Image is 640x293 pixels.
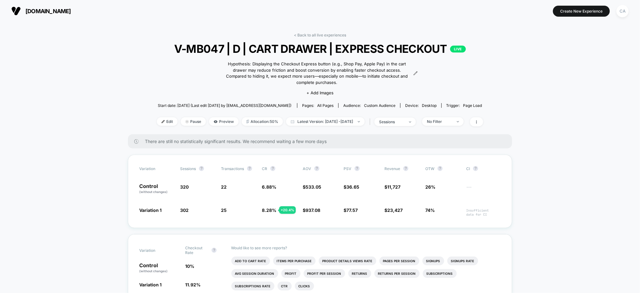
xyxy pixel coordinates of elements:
span: 36.65 [346,184,359,190]
span: Insufficient data for CI [466,208,501,217]
li: Ctr [278,282,292,290]
div: Audience: [343,103,395,108]
button: ? [403,166,408,171]
img: rebalance [246,120,249,123]
span: all pages [317,103,334,108]
span: Revenue [384,166,400,171]
button: ? [212,248,217,253]
span: 22 [221,184,227,190]
li: Product Details Views Rate [319,257,376,265]
span: 25 [221,207,227,213]
span: --- [466,185,501,194]
img: end [185,120,189,123]
li: Pages Per Session [379,257,419,265]
span: 74% [425,207,435,213]
span: V-MB047 | D | CART DRAWER | EXPRESS CHECKOUT [173,42,467,55]
img: end [409,121,411,123]
span: 77.57 [346,207,358,213]
span: 10 % [185,263,194,269]
span: Variation 1 [139,207,162,213]
span: There are still no statistically significant results. We recommend waiting a few more days [145,139,499,144]
img: edit [162,120,165,123]
div: Trigger: [446,103,482,108]
p: Control [139,263,179,274]
span: Page Load [463,103,482,108]
span: 320 [180,184,189,190]
button: ? [438,166,443,171]
li: Clicks [295,282,314,290]
li: Profit Per Session [304,269,345,278]
span: $ [303,184,321,190]
span: 11,727 [387,184,400,190]
span: OTW [425,166,460,171]
li: Profit [281,269,301,278]
li: Signups Rate [447,257,478,265]
li: Subscriptions [423,269,457,278]
div: CA [616,5,629,17]
span: 533.05 [306,184,321,190]
img: end [358,121,360,122]
li: Signups [422,257,444,265]
img: calendar [291,120,294,123]
span: AOV [303,166,311,171]
span: 6.88 % [262,184,276,190]
span: $ [303,207,320,213]
span: PSV [344,166,351,171]
span: [DOMAIN_NAME] [25,8,71,14]
button: ? [270,166,275,171]
button: ? [355,166,360,171]
span: | [368,117,374,126]
div: + 20.4 % [279,206,296,214]
li: Subscriptions Rate [231,282,274,290]
span: 11.92 % [185,282,201,287]
span: (without changes) [139,269,168,273]
span: Allocation: 50% [242,117,283,126]
span: 23,427 [387,207,403,213]
img: end [457,121,459,122]
span: 937.08 [306,207,320,213]
span: Latest Version: [DATE] - [DATE] [286,117,365,126]
li: Avg Session Duration [231,269,278,278]
span: (without changes) [139,190,168,194]
span: Hypothesis: Displaying the Checkout Express button (e.g., Shop Pay, Apple Pay) in the cart drawer... [222,61,412,86]
span: Custom Audience [364,103,395,108]
span: $ [384,184,400,190]
div: No Filter [427,119,452,124]
span: Variation [139,246,174,255]
p: Control [139,184,174,194]
span: Sessions [180,166,196,171]
p: Would like to see more reports? [231,246,501,250]
span: Checkout Rate [185,246,208,255]
span: Variation [139,166,174,171]
button: ? [314,166,319,171]
span: $ [384,207,403,213]
span: + Add Images [306,90,334,95]
img: Visually logo [11,6,21,16]
span: Transactions [221,166,244,171]
li: Add To Cart Rate [231,257,270,265]
span: Pause [181,117,206,126]
li: Returns [348,269,371,278]
a: < Back to all live experiences [294,33,346,37]
span: Preview [209,117,239,126]
div: Pages: [302,103,334,108]
button: ? [199,166,204,171]
span: Device: [400,103,441,108]
p: LIVE [450,46,466,53]
span: Variation 1 [139,282,162,287]
span: CR [262,166,267,171]
div: sessions [379,119,404,124]
li: Returns Per Session [374,269,420,278]
span: $ [344,184,359,190]
span: Start date: [DATE] (Last edit [DATE] by [EMAIL_ADDRESS][DOMAIN_NAME]) [158,103,291,108]
button: Create New Experience [553,6,610,17]
button: CA [615,5,631,18]
button: [DOMAIN_NAME] [9,6,73,16]
span: 302 [180,207,189,213]
span: CI [466,166,501,171]
span: 26% [425,184,435,190]
span: Edit [157,117,178,126]
span: $ [344,207,358,213]
button: ? [473,166,478,171]
button: ? [247,166,252,171]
